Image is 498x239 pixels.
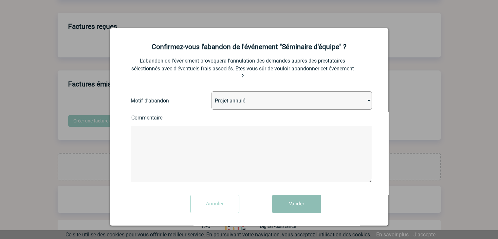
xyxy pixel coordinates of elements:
[272,195,321,213] button: Valider
[131,57,354,81] p: L'abandon de l'événement provoquera l'annulation des demandes auprès des prestataires sélectionné...
[118,43,380,51] h2: Confirmez-vous l'abandon de l'événement "Séminaire d'équipe" ?
[131,115,184,121] label: Commentaire
[131,98,181,104] label: Motif d'abandon
[190,195,239,213] input: Annuler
